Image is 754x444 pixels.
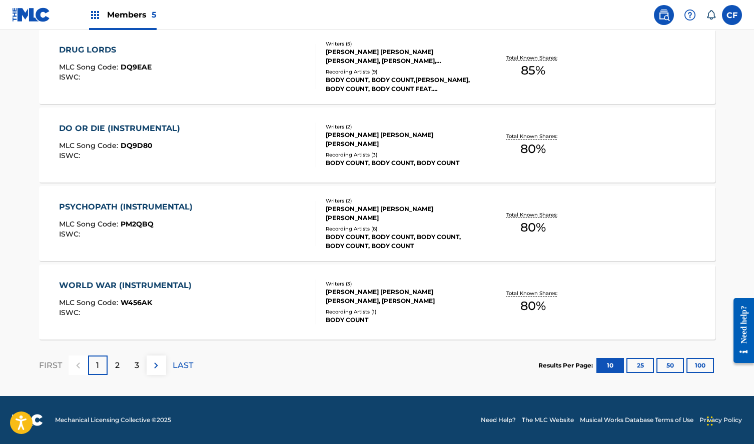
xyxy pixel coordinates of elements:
[59,44,152,56] div: DRUG LORDS
[680,5,700,25] div: Help
[506,211,560,218] p: Total Known Shares:
[12,7,51,22] img: MLC Logo
[326,151,477,158] div: Recording Artists ( 3 )
[699,415,742,424] a: Privacy Policy
[121,141,153,150] span: DQ9D80
[481,415,516,424] a: Need Help?
[658,9,670,21] img: search
[59,62,121,71] span: MLC Song Code :
[326,158,477,167] div: BODY COUNT, BODY COUNT, BODY COUNT
[520,297,546,315] span: 80 %
[59,279,197,291] div: WORLD WAR (INSTRUMENTAL)
[59,201,198,213] div: PSYCHOPATH (INSTRUMENTAL)
[115,359,120,371] p: 2
[326,204,477,222] div: [PERSON_NAME] [PERSON_NAME] [PERSON_NAME]
[722,5,742,25] div: User Menu
[656,358,684,373] button: 50
[39,186,715,261] a: PSYCHOPATH (INSTRUMENTAL)MLC Song Code:PM2QBQISWC:Writers (2)[PERSON_NAME] [PERSON_NAME] [PERSON_...
[520,218,546,236] span: 80 %
[326,308,477,315] div: Recording Artists ( 1 )
[59,298,121,307] span: MLC Song Code :
[39,264,715,339] a: WORLD WAR (INSTRUMENTAL)MLC Song Code:W456AKISWC:Writers (3)[PERSON_NAME] [PERSON_NAME] [PERSON_N...
[654,5,674,25] a: Public Search
[59,308,83,317] span: ISWC :
[96,359,99,371] p: 1
[152,10,157,19] span: 5
[55,415,171,424] span: Mechanical Licensing Collective © 2025
[684,9,696,21] img: help
[326,75,477,93] div: BODY COUNT, BODY COUNT,[PERSON_NAME], BODY COUNT, BODY COUNT FEAT. [PERSON_NAME], BODY COUNT
[326,232,477,250] div: BODY COUNT, BODY COUNT, BODY COUNT, BODY COUNT, BODY COUNT
[596,358,624,373] button: 10
[326,287,477,305] div: [PERSON_NAME] [PERSON_NAME] [PERSON_NAME], [PERSON_NAME]
[520,140,546,158] span: 80 %
[326,197,477,204] div: Writers ( 2 )
[522,415,574,424] a: The MLC Website
[326,68,477,75] div: Recording Artists ( 9 )
[521,61,545,79] span: 85 %
[326,40,477,47] div: Writers ( 5 )
[726,290,754,371] iframe: Resource Center
[506,289,560,297] p: Total Known Shares:
[326,280,477,287] div: Writers ( 3 )
[107,9,157,20] span: Members
[59,219,121,228] span: MLC Song Code :
[326,123,477,130] div: Writers ( 2 )
[506,132,560,140] p: Total Known Shares:
[150,359,162,371] img: right
[686,358,714,373] button: 100
[39,359,62,371] p: FIRST
[59,72,83,81] span: ISWC :
[326,47,477,65] div: [PERSON_NAME] [PERSON_NAME] [PERSON_NAME], [PERSON_NAME], [PERSON_NAME], [PERSON_NAME]
[538,361,595,370] p: Results Per Page:
[706,10,716,20] div: Notifications
[580,415,693,424] a: Musical Works Database Terms of Use
[89,9,101,21] img: Top Rightsholders
[326,130,477,148] div: [PERSON_NAME] [PERSON_NAME] [PERSON_NAME]
[121,298,152,307] span: W456AK
[506,54,560,61] p: Total Known Shares:
[173,359,193,371] p: LAST
[39,107,715,182] a: DO OR DIE (INSTRUMENTAL)MLC Song Code:DQ9D80ISWC:Writers (2)[PERSON_NAME] [PERSON_NAME] [PERSON_N...
[121,219,154,228] span: PM2QBQ
[326,315,477,324] div: BODY COUNT
[59,122,185,134] div: DO OR DIE (INSTRUMENTAL)
[707,406,713,436] div: Drag
[59,151,83,160] span: ISWC :
[59,229,83,238] span: ISWC :
[626,358,654,373] button: 25
[704,396,754,444] iframe: Chat Widget
[59,141,121,150] span: MLC Song Code :
[135,359,139,371] p: 3
[326,225,477,232] div: Recording Artists ( 6 )
[12,414,43,426] img: logo
[121,62,152,71] span: DQ9EAE
[39,29,715,104] a: DRUG LORDSMLC Song Code:DQ9EAEISWC:Writers (5)[PERSON_NAME] [PERSON_NAME] [PERSON_NAME], [PERSON_...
